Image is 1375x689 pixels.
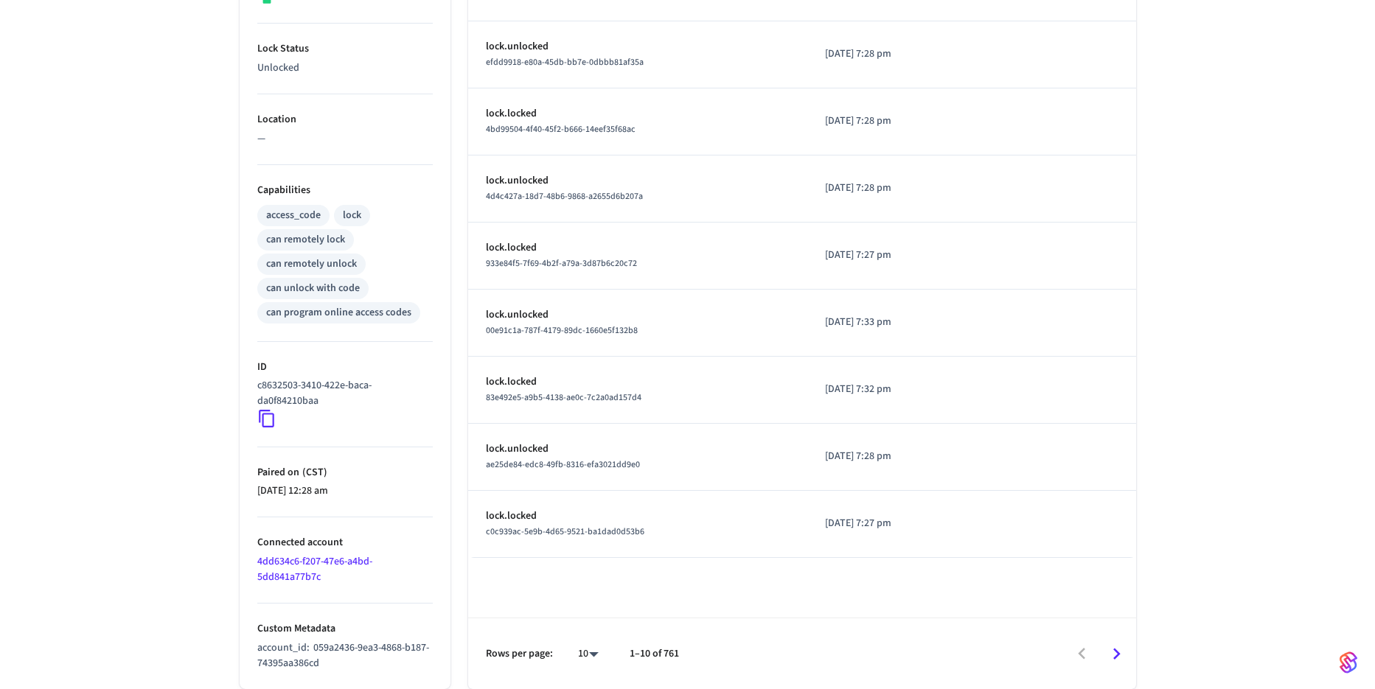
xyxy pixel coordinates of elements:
p: Capabilities [257,183,433,198]
p: Rows per page: [486,646,553,662]
a: 4dd634c6-f207-47e6-a4bd-5dd841a77b7c [257,554,372,584]
p: lock.unlocked [486,441,790,457]
p: ID [257,360,433,375]
span: ( CST ) [299,465,327,480]
span: 4bd99504-4f40-45f2-b666-14eef35f68ac [486,123,636,136]
p: Unlocked [257,60,433,76]
span: 059a2436-9ea3-4868-b187-74395aa386cd [257,640,429,671]
p: [DATE] 12:28 am [257,483,433,499]
p: 1–10 of 761 [630,646,679,662]
p: [DATE] 7:28 pm [825,46,968,62]
p: lock.locked [486,240,790,256]
span: 83e492e5-a9b5-4138-ae0c-7c2a0ad157d4 [486,391,641,404]
div: can remotely lock [266,232,345,248]
span: 4d4c427a-18d7-48b6-9868-a2655d6b207a [486,190,643,203]
p: [DATE] 7:33 pm [825,315,968,330]
div: access_code [266,208,321,223]
p: [DATE] 7:28 pm [825,113,968,129]
span: 00e91c1a-787f-4179-89dc-1660e5f132b8 [486,324,638,337]
p: account_id : [257,640,433,671]
p: Paired on [257,465,433,480]
p: Custom Metadata [257,621,433,637]
button: Go to next page [1099,637,1134,671]
p: lock.unlocked [486,307,790,323]
p: [DATE] 7:28 pm [825,181,968,196]
p: Lock Status [257,41,433,57]
span: ae25de84-edc8-49fb-8316-efa3021dd9e0 [486,458,640,471]
p: [DATE] 7:27 pm [825,516,968,531]
img: SeamLogoGradient.69752ec5.svg [1340,651,1357,674]
p: lock.unlocked [486,173,790,189]
p: — [257,131,433,147]
div: lock [343,208,361,223]
div: can unlock with code [266,281,360,296]
p: lock.unlocked [486,39,790,55]
p: lock.locked [486,106,790,122]
span: c0c939ac-5e9b-4d65-9521-ba1dad0d53b6 [486,525,644,538]
p: [DATE] 7:27 pm [825,248,968,263]
p: c8632503-3410-422e-baca-da0f84210baa [257,378,427,409]
p: [DATE] 7:32 pm [825,382,968,397]
p: Location [257,112,433,127]
div: can program online access codes [266,305,411,321]
p: [DATE] 7:28 pm [825,449,968,464]
span: efdd9918-e80a-45db-bb7e-0dbbb81af35a [486,56,644,69]
div: can remotely unlock [266,256,357,272]
p: Connected account [257,535,433,550]
p: lock.locked [486,508,790,524]
div: 10 [571,643,606,665]
span: 933e84f5-7f69-4b2f-a79a-3d87b6c20c72 [486,257,637,270]
p: lock.locked [486,374,790,390]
